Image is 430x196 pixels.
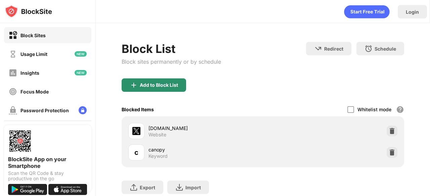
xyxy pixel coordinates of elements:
img: lock-menu.svg [79,106,87,114]
div: c [134,147,138,157]
div: Login [406,9,419,15]
div: [DOMAIN_NAME] [148,125,263,132]
div: Password Protection [20,108,69,113]
img: download-on-the-app-store.svg [48,184,87,195]
div: Block sites permanently or by schedule [122,58,221,65]
div: Keyword [148,153,168,159]
div: Website [148,132,166,138]
div: canopy [148,146,263,153]
div: Focus Mode [20,89,49,94]
div: Scan the QR Code & stay productive on the go [8,171,87,181]
img: new-icon.svg [75,70,87,75]
div: animation [344,5,390,18]
div: Block List [122,42,221,56]
img: options-page-qr-code.png [8,129,32,153]
img: focus-off.svg [9,87,17,96]
img: time-usage-off.svg [9,50,17,58]
img: block-on.svg [9,31,17,40]
div: Block Sites [20,32,46,38]
div: Usage Limit [20,51,47,57]
div: BlockSite App on your Smartphone [8,156,87,169]
div: Blocked Items [122,107,154,112]
img: get-it-on-google-play.svg [8,184,47,195]
div: Import [185,185,201,190]
img: favicons [132,127,140,135]
div: Schedule [375,46,396,52]
div: Insights [20,70,39,76]
div: Redirect [324,46,343,52]
div: Export [140,185,155,190]
div: Add to Block List [140,82,178,88]
div: Whitelist mode [357,107,391,112]
img: password-protection-off.svg [9,106,17,115]
img: new-icon.svg [75,51,87,57]
img: logo-blocksite.svg [5,5,52,18]
img: insights-off.svg [9,69,17,77]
